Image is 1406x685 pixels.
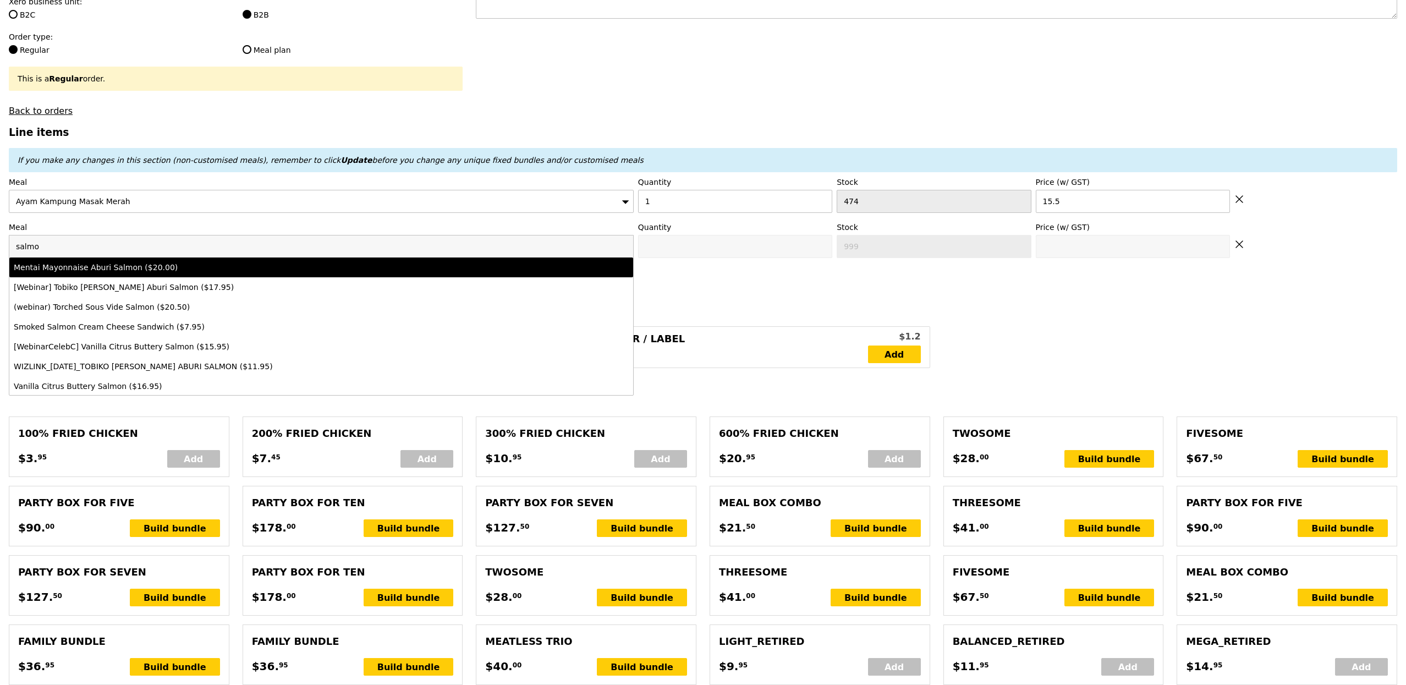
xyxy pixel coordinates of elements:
[1036,222,1230,233] label: Price (w/ GST)
[9,106,73,116] a: Back to orders
[953,450,980,467] span: $28.
[597,519,687,537] div: Build bundle
[9,380,1397,390] h4: Customised Meals
[287,591,296,600] span: 00
[1186,519,1213,536] span: $90.
[243,45,251,54] input: Meal plan
[252,495,454,511] div: Party Box for Ten
[18,519,45,536] span: $90.
[719,519,746,536] span: $21.
[953,589,980,605] span: $67.
[719,589,746,605] span: $41.
[18,426,220,441] div: 100% Fried Chicken
[831,519,921,537] div: Build bundle
[1213,591,1223,600] span: 50
[831,589,921,606] div: Build bundle
[1064,589,1155,606] div: Build bundle
[1186,565,1388,580] div: Meal Box Combo
[597,589,687,606] div: Build bundle
[485,495,687,511] div: Party Box for Seven
[18,495,220,511] div: Party Box for Five
[1186,450,1213,467] span: $67.
[18,634,220,649] div: Family Bundle
[980,591,989,600] span: 50
[252,426,454,441] div: 200% Fried Chicken
[719,634,921,649] div: Light_RETIRED
[130,519,220,537] div: Build bundle
[719,426,921,441] div: 600% Fried Chicken
[953,519,980,536] span: $41.
[340,156,372,165] b: Update
[746,453,755,462] span: 95
[243,10,251,19] input: B2B
[953,565,1155,580] div: Fivesome
[513,453,522,462] span: 95
[9,45,229,56] label: Regular
[1298,450,1388,468] div: Build bundle
[953,658,980,675] span: $11.
[746,522,755,531] span: 50
[513,661,522,670] span: 00
[746,591,755,600] span: 00
[9,127,1397,138] h3: Line items
[980,453,989,462] span: 00
[868,346,921,363] a: Add
[14,302,475,313] div: (webinar) Torched Sous Vide Salmon ($20.50)
[1213,661,1223,670] span: 95
[980,522,989,531] span: 00
[1213,522,1223,531] span: 00
[868,330,921,343] div: $1.2
[9,45,18,54] input: Regular
[45,522,54,531] span: 00
[738,661,748,670] span: 95
[634,450,687,468] div: Add
[953,495,1155,511] div: Threesome
[719,450,746,467] span: $20.
[130,658,220,676] div: Build bundle
[9,31,463,42] label: Order type:
[9,222,634,233] label: Meal
[1101,658,1154,676] div: Add
[252,450,271,467] span: $7.
[485,565,687,580] div: Twosome
[1186,495,1388,511] div: Party Box for Five
[485,519,520,536] span: $127.
[243,9,463,20] label: B2B
[14,381,475,392] div: Vanilla Citrus Buttery Salmon ($16.95)
[1186,426,1388,441] div: Fivesome
[1213,453,1223,462] span: 50
[271,453,281,462] span: 45
[485,426,687,441] div: 300% Fried Chicken
[16,197,130,206] span: Ayam Kampung Masak Merah
[14,282,475,293] div: [Webinar] Tobiko [PERSON_NAME] Aburi Salmon ($17.95)
[18,156,644,165] em: If you make any changes in this section (non-customised meals), remember to click before you chan...
[252,634,454,649] div: Family Bundle
[130,589,220,606] div: Build bundle
[252,565,454,580] div: Party Box for Ten
[53,591,62,600] span: 50
[287,522,296,531] span: 00
[9,177,634,188] label: Meal
[638,222,832,233] label: Quantity
[638,177,832,188] label: Quantity
[14,341,475,352] div: [WebinarCelebC] Vanilla Citrus Buttery Salmon ($15.95)
[400,450,453,468] div: Add
[485,658,512,675] span: $40.
[485,331,867,363] div: [Add on] Custom Sticker / Label
[279,661,288,670] span: 95
[953,426,1155,441] div: Twosome
[364,519,454,537] div: Build bundle
[252,658,279,675] span: $36.
[18,565,220,580] div: Party Box for Seven
[1335,658,1388,676] div: Add
[252,519,287,536] span: $178.
[1064,450,1155,468] div: Build bundle
[1298,519,1388,537] div: Build bundle
[45,661,54,670] span: 95
[9,9,229,20] label: B2C
[868,450,921,468] div: Add
[1186,634,1388,649] div: Mega_RETIRED
[1064,519,1155,537] div: Build bundle
[485,634,687,649] div: Meatless Trio
[9,10,18,19] input: B2C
